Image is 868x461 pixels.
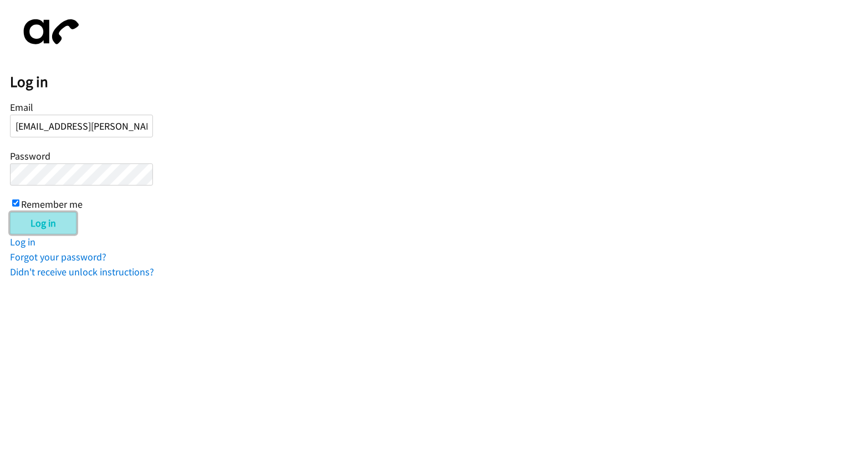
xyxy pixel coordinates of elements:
[10,73,868,91] h2: Log in
[10,101,33,114] label: Email
[10,212,76,234] input: Log in
[10,150,50,162] label: Password
[10,10,88,54] img: aphone-8a226864a2ddd6a5e75d1ebefc011f4aa8f32683c2d82f3fb0802fe031f96514.svg
[10,250,106,263] a: Forgot your password?
[10,265,154,278] a: Didn't receive unlock instructions?
[10,235,35,248] a: Log in
[21,198,83,211] label: Remember me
